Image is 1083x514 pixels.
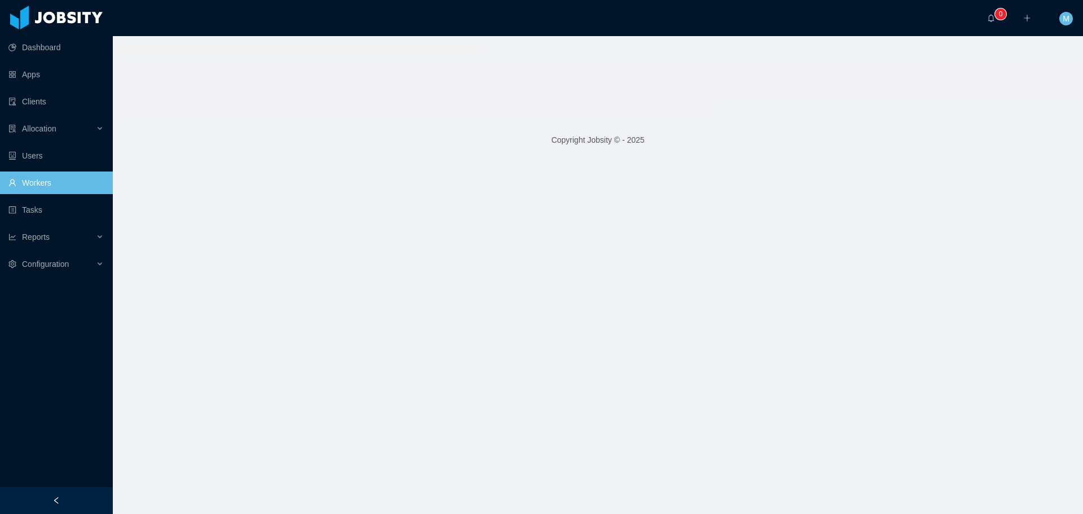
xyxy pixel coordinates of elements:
a: icon: auditClients [8,90,104,113]
a: icon: userWorkers [8,172,104,194]
footer: Copyright Jobsity © - 2025 [113,121,1083,160]
a: icon: profileTasks [8,199,104,221]
span: Allocation [22,124,56,133]
i: icon: plus [1023,14,1031,22]
sup: 0 [995,8,1006,20]
i: icon: solution [8,125,16,133]
i: icon: bell [987,14,995,22]
a: icon: appstoreApps [8,63,104,86]
i: icon: setting [8,260,16,268]
i: icon: line-chart [8,233,16,241]
span: Configuration [22,260,69,269]
a: icon: pie-chartDashboard [8,36,104,59]
a: icon: robotUsers [8,144,104,167]
span: M [1063,12,1069,25]
span: Reports [22,232,50,241]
